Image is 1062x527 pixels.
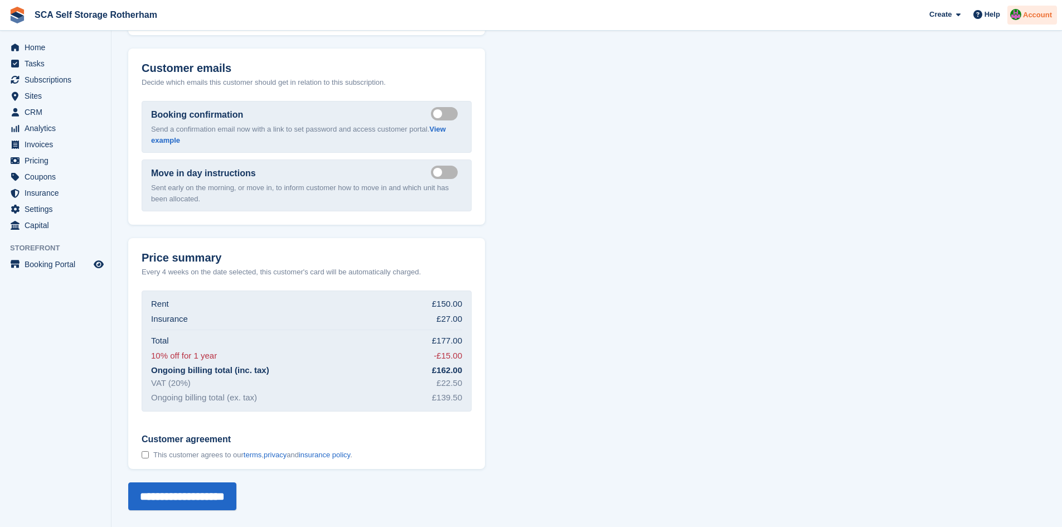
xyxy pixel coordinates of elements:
[25,257,91,272] span: Booking Portal
[151,108,243,122] label: Booking confirmation
[299,451,350,459] a: insurance policy
[142,267,421,278] p: Every 4 weeks on the date selected, this customer's card will be automatically charged.
[6,153,105,168] a: menu
[6,217,105,233] a: menu
[6,104,105,120] a: menu
[142,77,472,88] p: Decide which emails this customer should get in relation to this subscription.
[92,258,105,271] a: Preview store
[25,217,91,233] span: Capital
[437,313,462,326] div: £27.00
[431,113,462,114] label: Send booking confirmation email
[432,298,462,311] div: £150.00
[6,40,105,55] a: menu
[9,7,26,23] img: stora-icon-8386f47178a22dfd0bd8f6a31ec36ba5ce8667c1dd55bd0f319d3a0aa187defe.svg
[434,350,462,362] div: -£15.00
[432,335,462,347] div: £177.00
[432,391,462,404] div: £139.50
[985,9,1000,20] span: Help
[6,257,105,272] a: menu
[25,201,91,217] span: Settings
[25,153,91,168] span: Pricing
[151,313,188,326] div: Insurance
[432,364,462,377] div: £162.00
[151,391,257,404] div: Ongoing billing total (ex. tax)
[6,201,105,217] a: menu
[244,451,262,459] a: terms
[929,9,952,20] span: Create
[151,182,462,204] p: Sent early on the morning, or move in, to inform customer how to move in and which unit has been ...
[6,137,105,152] a: menu
[142,434,352,445] span: Customer agreement
[142,252,472,264] h2: Price summary
[25,120,91,136] span: Analytics
[6,185,105,201] a: menu
[30,6,162,24] a: SCA Self Storage Rotherham
[25,169,91,185] span: Coupons
[25,137,91,152] span: Invoices
[437,377,462,390] div: £22.50
[25,104,91,120] span: CRM
[264,451,287,459] a: privacy
[25,56,91,71] span: Tasks
[151,364,269,377] div: Ongoing billing total (inc. tax)
[10,243,111,254] span: Storefront
[153,451,352,460] span: This customer agrees to our , and .
[6,56,105,71] a: menu
[6,88,105,104] a: menu
[151,298,169,311] div: Rent
[6,72,105,88] a: menu
[142,451,149,458] input: Customer agreement This customer agrees to ourterms,privacyandinsurance policy.
[151,124,462,146] p: Send a confirmation email now with a link to set password and access customer portal.
[25,185,91,201] span: Insurance
[151,350,217,362] div: 10% off for 1 year
[25,40,91,55] span: Home
[151,377,191,390] div: VAT (20%)
[151,335,169,347] div: Total
[6,169,105,185] a: menu
[25,72,91,88] span: Subscriptions
[1023,9,1052,21] span: Account
[1010,9,1021,20] img: Sarah Race
[25,88,91,104] span: Sites
[431,171,462,173] label: Send move in day email
[142,62,472,75] h2: Customer emails
[151,167,256,180] label: Move in day instructions
[151,125,446,144] a: View example
[6,120,105,136] a: menu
